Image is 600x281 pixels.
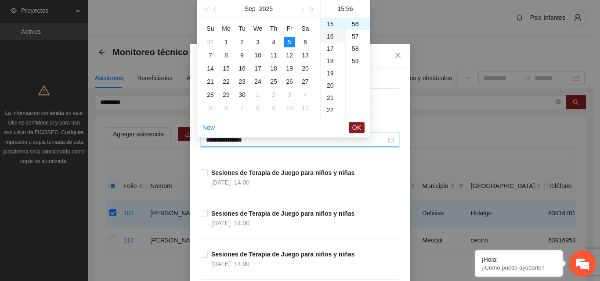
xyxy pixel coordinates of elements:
div: Chatear ahora [47,206,125,223]
td: 2025-10-04 [297,88,313,101]
div: Conversaciones [46,45,148,56]
strong: Sesiones de Terapia de Juego para niños y niñas [211,210,355,217]
th: Sa [297,21,313,36]
td: 2025-09-23 [234,75,250,88]
div: 10 [253,50,263,60]
div: 2 [268,89,279,100]
a: Now [202,124,215,131]
div: 29 [221,89,231,100]
td: 2025-09-11 [266,49,282,62]
span: OK [352,123,361,132]
div: 26 [284,76,295,87]
div: 22 [321,104,345,116]
div: 25 [268,76,279,87]
div: 19 [321,67,345,79]
td: 2025-10-01 [250,88,266,101]
div: 5 [284,37,295,47]
td: 2025-10-05 [202,101,218,114]
td: 2025-09-06 [297,36,313,49]
div: 24 [253,76,263,87]
td: 2025-09-03 [250,36,266,49]
div: 1 [253,89,263,100]
span: 14:00 [234,220,249,227]
th: Fr [282,21,297,36]
td: 2025-09-01 [218,36,234,49]
p: ¿Cómo puedo ayudarte? [481,264,556,271]
div: Minimizar ventana de chat en vivo [144,4,165,25]
div: ¡Hola! [481,256,556,263]
th: Th [266,21,282,36]
button: OK [349,122,365,133]
div: 9 [268,103,279,113]
th: We [250,21,266,36]
th: Su [202,21,218,36]
div: 11 [300,103,311,113]
div: 3 [284,89,295,100]
span: No hay ninguna conversación en curso [22,104,150,193]
td: 2025-09-17 [250,62,266,75]
strong: Sesiones de Terapia de Juego para niños y niñas [211,251,355,258]
td: 2025-09-22 [218,75,234,88]
td: 2025-10-08 [250,101,266,114]
div: 17 [321,43,345,55]
div: 21 [321,92,345,104]
div: 23 [237,76,247,87]
td: 2025-09-14 [202,62,218,75]
td: 2025-09-08 [218,49,234,62]
td: 2025-09-25 [266,75,282,88]
div: 6 [221,103,231,113]
td: 2025-10-06 [218,101,234,114]
td: 2025-09-10 [250,49,266,62]
strong: Sesiones de Terapia de Juego para niños y niñas [211,169,355,176]
div: 8 [221,50,231,60]
div: 27 [300,76,311,87]
div: 4 [268,37,279,47]
div: 9 [237,50,247,60]
div: 8 [253,103,263,113]
td: 2025-09-30 [234,88,250,101]
td: 2025-10-09 [266,101,282,114]
td: 2025-09-13 [297,49,313,62]
td: 2025-09-21 [202,75,218,88]
div: 22 [221,76,231,87]
td: 2025-09-09 [234,49,250,62]
th: Mo [218,21,234,36]
div: 18 [321,55,345,67]
div: 16 [237,63,247,74]
div: 31 [205,37,216,47]
th: Tu [234,21,250,36]
td: 2025-09-02 [234,36,250,49]
span: close [394,52,401,59]
td: 2025-09-07 [202,49,218,62]
div: 28 [205,89,216,100]
td: 2025-09-27 [297,75,313,88]
td: 2025-09-04 [266,36,282,49]
td: 2025-09-05 [282,36,297,49]
td: 2025-09-18 [266,62,282,75]
div: 20 [321,79,345,92]
div: 15 [321,18,345,30]
span: 14:00 [234,179,249,186]
span: [DATE] [211,179,231,186]
td: 2025-10-07 [234,101,250,114]
div: 19 [284,63,295,74]
td: 2025-09-16 [234,62,250,75]
td: 2025-10-03 [282,88,297,101]
div: 16 [321,30,345,43]
td: 2025-09-20 [297,62,313,75]
div: 1 [221,37,231,47]
div: 57 [346,30,370,43]
div: 17 [253,63,263,74]
div: 56 [346,18,370,30]
td: 2025-10-02 [266,88,282,101]
td: 2025-10-10 [282,101,297,114]
span: [DATE] [211,220,231,227]
div: 4 [300,89,311,100]
div: 20 [300,63,311,74]
td: 2025-09-28 [202,88,218,101]
div: 59 [346,55,370,67]
td: 2025-09-19 [282,62,297,75]
div: 14 [205,63,216,74]
td: 2025-09-24 [250,75,266,88]
div: 58 [346,43,370,55]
